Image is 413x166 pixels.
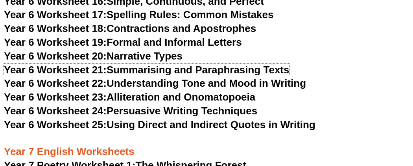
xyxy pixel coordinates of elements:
[4,50,107,62] span: Year 6 Worksheet 20:
[4,9,107,21] span: Year 6 Worksheet 17:
[4,9,273,21] a: Year 6 Worksheet 17:Spelling Rules: Common Mistakes
[4,132,409,159] h3: Year 7 English Worksheets
[4,36,242,48] a: Year 6 Worksheet 19:Formal and Informal Letters
[4,77,306,89] a: Year 6 Worksheet 22:Understanding Tone and Mood in Writing
[4,36,107,48] span: Year 6 Worksheet 19:
[4,91,107,103] span: Year 6 Worksheet 23:
[4,77,107,89] span: Year 6 Worksheet 22:
[4,105,257,117] a: Year 6 Worksheet 24:Persuasive Writing Techniques
[4,64,107,76] span: Year 6 Worksheet 21:
[4,105,107,117] span: Year 6 Worksheet 24:
[4,119,315,131] a: Year 6 Worksheet 25:Using Direct and Indirect Quotes in Writing
[283,77,413,166] iframe: Chat Widget
[4,119,107,131] span: Year 6 Worksheet 25:
[4,50,183,62] a: Year 6 Worksheet 20:Narrative Types
[4,91,255,103] a: Year 6 Worksheet 23:Alliteration and Onomatopoeia
[4,22,107,34] span: Year 6 Worksheet 18:
[4,22,256,34] a: Year 6 Worksheet 18:Contractions and Apostrophes
[4,64,289,76] a: Year 6 Worksheet 21:Summarising and Paraphrasing Texts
